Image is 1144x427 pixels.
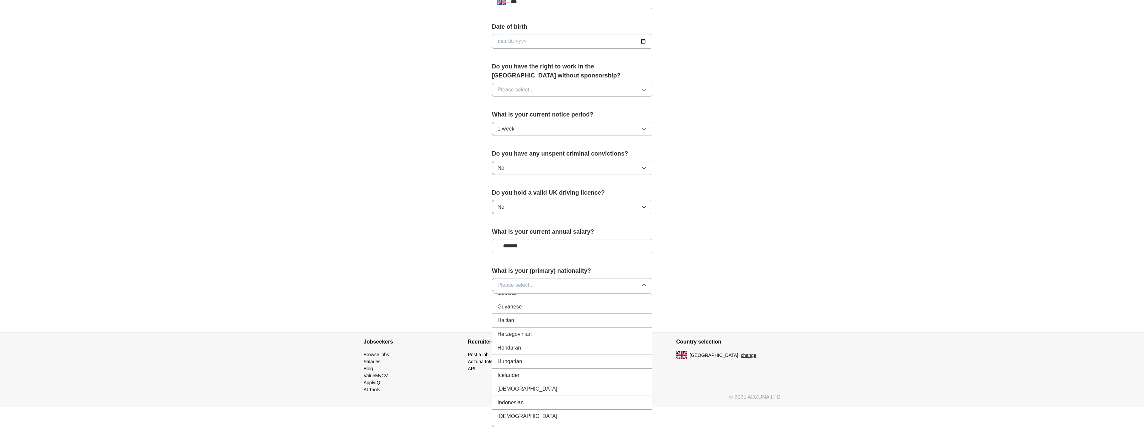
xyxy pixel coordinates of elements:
[498,344,521,352] span: Honduran
[498,125,515,133] span: 1 week
[492,266,652,275] label: What is your (primary) nationality?
[498,358,522,366] span: Hungarian
[690,352,739,359] span: [GEOGRAPHIC_DATA]
[676,333,781,351] h4: Country selection
[492,83,652,97] button: Please select...
[498,412,557,420] span: [DEMOGRAPHIC_DATA]
[492,188,652,197] label: Do you hold a valid UK driving licence?
[498,399,524,407] span: Indonesian
[468,366,476,371] a: API
[492,62,652,80] label: Do you have the right to work in the [GEOGRAPHIC_DATA] without sponsorship?
[498,303,522,311] span: Guyanese
[676,351,687,359] img: UK flag
[498,203,504,211] span: No
[498,316,514,325] span: Haitian
[358,393,786,407] div: © 2025 ADZUNA LTD
[468,359,509,364] a: Adzuna Intelligence
[498,371,520,379] span: Icelander
[364,359,381,364] a: Salaries
[498,164,504,172] span: No
[492,22,652,31] label: Date of birth
[492,161,652,175] button: No
[364,380,380,385] a: ApplyIQ
[364,352,389,357] a: Browse jobs
[492,227,652,236] label: What is your current annual salary?
[364,387,380,392] a: AI Tools
[492,278,652,292] button: Please select...
[468,352,489,357] a: Post a job
[364,366,373,371] a: Blog
[492,110,652,119] label: What is your current notice period?
[492,122,652,136] button: 1 week
[498,330,532,338] span: Herzegovinian
[492,149,652,158] label: Do you have any unspent criminal convictions?
[741,352,756,359] button: change
[498,86,534,94] span: Please select...
[498,385,557,393] span: [DEMOGRAPHIC_DATA]
[492,200,652,214] button: No
[498,281,534,289] span: Please select...
[364,373,388,378] a: ValueMyCV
